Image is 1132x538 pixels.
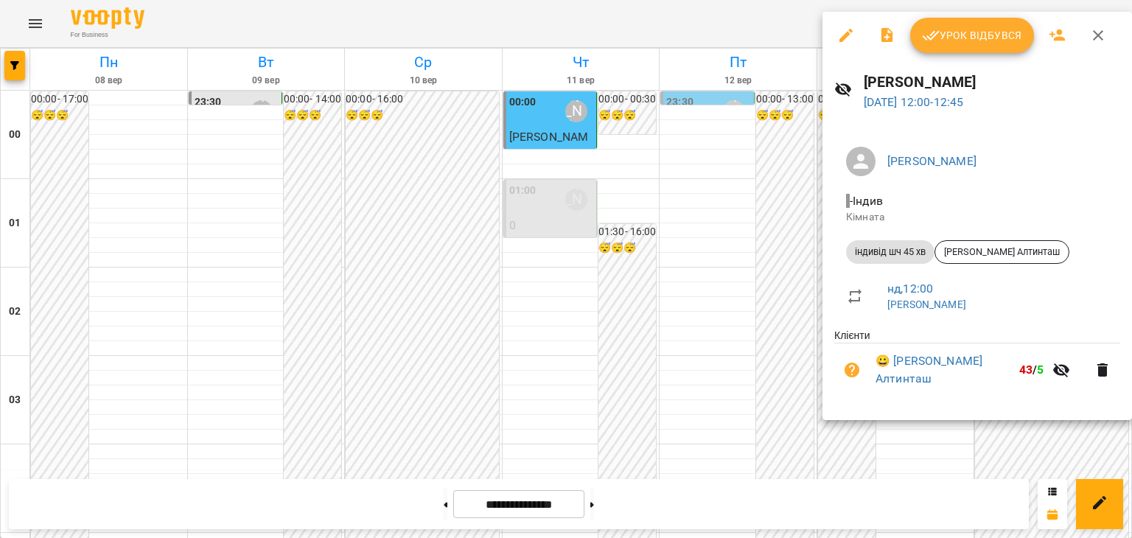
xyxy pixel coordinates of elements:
[834,328,1120,402] ul: Клієнти
[935,245,1069,259] span: [PERSON_NAME] Алтинташ
[887,282,933,296] a: нд , 12:00
[910,18,1034,53] button: Урок відбувся
[876,352,1013,387] a: 😀 [PERSON_NAME] Алтинташ
[887,154,976,168] a: [PERSON_NAME]
[864,95,964,109] a: [DATE] 12:00-12:45
[864,71,1120,94] h6: [PERSON_NAME]
[1037,363,1044,377] span: 5
[887,298,966,310] a: [PERSON_NAME]
[834,352,870,388] button: Візит ще не сплачено. Додати оплату?
[1019,363,1044,377] b: /
[934,240,1069,264] div: [PERSON_NAME] Алтинташ
[846,245,934,259] span: індивід шч 45 хв
[846,194,886,208] span: - Індив
[922,27,1022,44] span: Урок відбувся
[1019,363,1033,377] span: 43
[846,210,1108,225] p: Кімната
